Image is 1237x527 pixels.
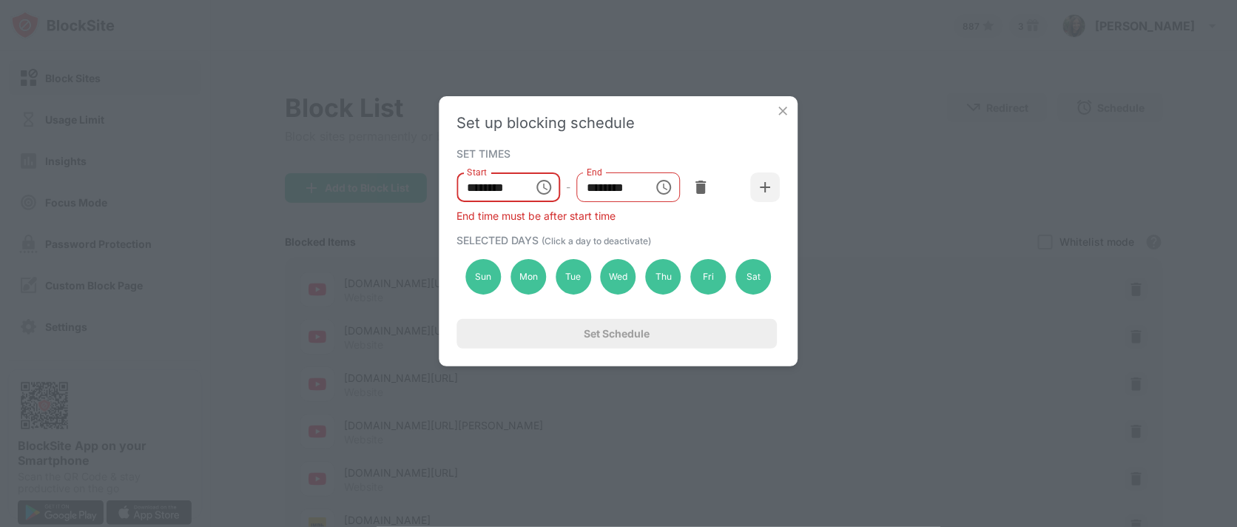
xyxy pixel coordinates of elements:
div: SELECTED DAYS [457,234,777,246]
button: Choose time, selected time is 1:00 PM [649,172,678,202]
div: SET TIMES [457,147,777,159]
label: Start [468,166,487,178]
div: Set up blocking schedule [457,114,781,132]
label: End [587,166,602,178]
div: Tue [556,259,591,295]
span: (Click a day to deactivate) [542,235,652,246]
div: End time must be after start time [457,209,781,222]
div: Mon [510,259,546,295]
button: Choose time, selected time is 9:00 PM [529,172,559,202]
div: Sat [735,259,771,295]
img: x-button.svg [776,104,791,118]
div: Thu [646,259,681,295]
div: Sun [466,259,502,295]
div: Fri [691,259,727,295]
div: Set Schedule [584,328,650,340]
div: - [566,179,570,195]
div: Wed [601,259,636,295]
